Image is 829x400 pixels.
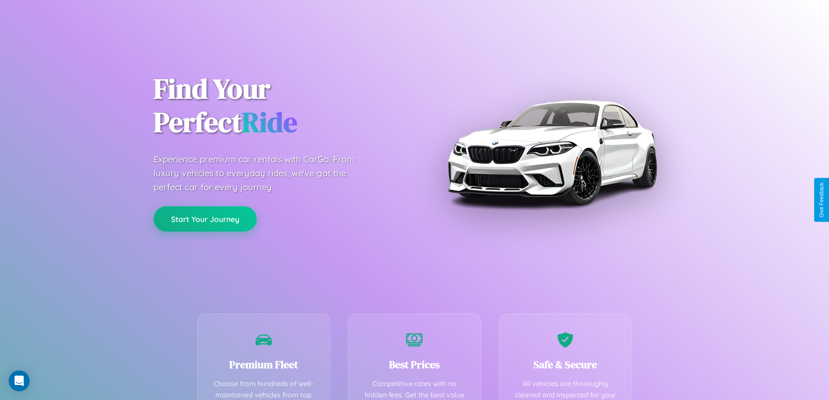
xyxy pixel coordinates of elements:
span: Ride [242,103,297,141]
h1: Find Your Perfect [154,72,402,139]
h3: Premium Fleet [211,357,317,372]
p: Experience premium car rentals with CarGo. From luxury vehicles to everyday rides, we've got the ... [154,152,371,194]
div: Give Feedback [819,182,825,218]
button: Start Your Journey [154,206,257,232]
img: Premium BMW car rental vehicle [443,44,661,261]
h3: Safe & Secure [512,357,619,372]
h3: Best Prices [361,357,468,372]
div: Open Intercom Messenger [9,370,30,391]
